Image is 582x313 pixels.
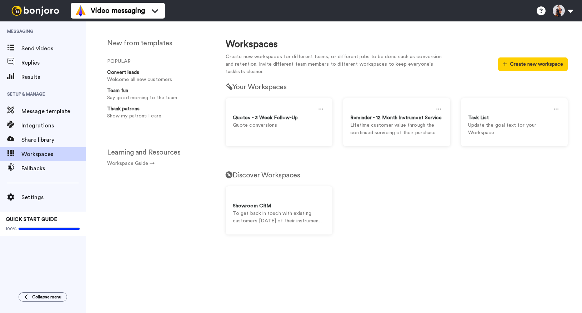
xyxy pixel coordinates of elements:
strong: Convert leads [107,70,139,75]
span: Workspaces [21,150,86,158]
div: Showroom CRM [233,202,325,210]
strong: Team fun [107,88,128,93]
a: Team funSay good morning to the team [104,87,211,102]
span: Video messaging [91,6,145,16]
span: Integrations [21,121,86,130]
a: Quotes - 3 Week Follow-UpQuote conversions [226,98,332,146]
a: Reminder - 12 Month Instrument ServiceLifetime customer value through the continued servicing of ... [343,98,450,146]
p: Say good morning to the team [107,94,209,102]
h2: New from templates [107,39,211,47]
p: Update the goal text for your Workspace [468,122,561,137]
span: Settings [21,193,86,202]
a: Showroom CRMTo get back in touch with existing customers [DATE] of their instrument purchase [226,186,332,234]
p: To get back in touch with existing customers [DATE] of their instrument purchase [233,210,325,225]
span: Message template [21,107,86,116]
span: Share library [21,136,86,144]
strong: Thank patrons [107,106,140,111]
span: Collapse menu [32,294,61,300]
h1: Workspaces [226,39,568,50]
span: Replies [21,59,86,67]
button: Create new workspace [498,57,568,71]
p: Lifetime customer value through the continued servicing of their purchase [350,122,443,137]
p: Quote conversions [233,122,325,129]
img: bj-logo-header-white.svg [9,6,62,16]
span: 100% [6,226,17,232]
p: Welcome all new customers [107,76,209,84]
span: Send videos [21,44,86,53]
span: Results [21,73,86,81]
h2: Your Workspaces [226,83,568,91]
a: Workspace Guide → [107,161,155,166]
a: Thank patronsShow my patrons I care [104,105,211,120]
p: Show my patrons I care [107,112,209,120]
li: POPULAR [107,58,211,65]
h2: Learning and Resources [107,148,211,156]
a: Create new workspace [498,62,568,67]
a: Convert leadsWelcome all new customers [104,69,211,84]
span: Fallbacks [21,164,86,173]
img: vm-color.svg [75,5,86,16]
span: QUICK START GUIDE [6,217,57,222]
button: Collapse menu [19,292,67,302]
p: Create new workspaces for different teams, or different jobs to be done such as conversion and re... [226,53,447,76]
h2: Discover Workspaces [226,171,568,179]
div: Task List [468,114,561,122]
div: Reminder - 12 Month Instrument Service [350,114,443,122]
a: Task ListUpdate the goal text for your Workspace [461,98,568,146]
div: Quotes - 3 Week Follow-Up [233,114,325,122]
